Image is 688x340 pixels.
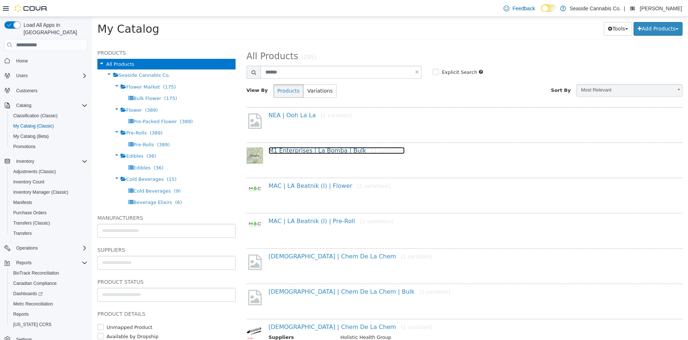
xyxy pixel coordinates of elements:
[484,67,591,80] a: Most Relevant
[7,142,90,152] button: Promotions
[182,67,212,81] button: Products
[7,111,90,121] button: Classification (Classic)
[1,85,90,96] button: Customers
[16,88,37,94] span: Customers
[65,125,78,130] span: (389)
[10,310,87,319] span: Reports
[541,4,556,12] input: Dark Mode
[58,113,71,119] span: (389)
[21,21,87,36] span: Load All Apps in [GEOGRAPHIC_DATA]
[243,317,575,326] td: Holistic Health Group
[10,132,52,141] a: My Catalog (Beta)
[13,57,31,65] a: Home
[177,317,243,326] th: Suppliers
[16,245,38,251] span: Operations
[10,229,87,238] span: Transfers
[13,101,87,110] span: Catalog
[10,219,87,228] span: Transfers (Classic)
[13,244,41,253] button: Operations
[10,198,35,207] a: Manifests
[10,178,87,186] span: Inventory Count
[42,171,79,177] span: Cold Beverages
[268,201,302,207] small: [3 variations]
[6,229,144,237] h5: Suppliers
[13,113,58,119] span: Classification (Classic)
[155,95,171,113] img: missing-image.png
[1,71,90,81] button: Users
[16,260,32,266] span: Reports
[10,300,56,308] a: Metrc Reconciliation
[155,34,207,44] span: All Products
[7,197,90,208] button: Manifests
[13,123,54,129] span: My Catalog (Classic)
[628,4,637,13] div: Mehgan Wieland
[155,71,176,76] span: View By
[14,44,42,50] span: All Products
[10,289,46,298] a: Dashboards
[229,96,260,101] small: [1 variation]
[42,125,62,130] span: Pre-Rolls
[10,167,59,176] a: Adjustments (Classic)
[13,230,32,236] span: Transfers
[16,103,31,108] span: Catalog
[7,268,90,278] button: BioTrack Reconciliation
[88,102,101,107] span: (389)
[459,71,479,76] span: Sort By
[72,79,85,84] span: (175)
[7,319,90,330] button: [US_STATE] CCRS
[570,4,621,13] p: Seaside Cannabis Co.
[42,148,59,154] span: Edibles
[6,197,144,205] h5: Manufacturers
[42,183,80,188] span: Beverage Elixirs
[13,86,87,95] span: Customers
[10,142,87,151] span: Promotions
[13,56,87,65] span: Home
[279,131,313,137] small: [3 variations]
[512,5,540,19] button: Tools
[155,201,171,212] img: 150
[177,307,340,314] a: [DEMOGRAPHIC_DATA] | Chem De La Chem[1 variation]
[348,52,385,59] label: Explicit Search
[1,156,90,167] button: Inventory
[42,102,85,107] span: Pre-Packed Flower
[328,272,359,278] small: [1 variation]
[10,219,53,228] a: Transfers (Classic)
[1,55,90,66] button: Home
[34,67,68,73] span: Flower Market
[1,100,90,111] button: Catalog
[13,311,29,317] span: Reports
[501,1,538,16] a: Feedback
[13,244,87,253] span: Operations
[7,121,90,131] button: My Catalog (Classic)
[6,32,144,40] h5: Products
[7,289,90,299] a: Dashboards
[155,166,171,177] img: 150
[13,280,57,286] span: Canadian Compliance
[34,160,72,165] span: Cold Beverages
[6,6,67,18] span: My Catalog
[309,237,340,243] small: [1 variation]
[13,301,53,307] span: Metrc Reconciliation
[10,279,60,288] a: Canadian Compliance
[15,5,48,12] img: Cova
[10,142,39,151] a: Promotions
[10,279,87,288] span: Canadian Compliance
[10,111,61,120] a: Classification (Classic)
[13,270,59,276] span: BioTrack Reconciliation
[34,113,55,119] span: Pre-Rolls
[542,5,591,19] button: Add Products
[13,169,56,175] span: Adjustments (Classic)
[16,158,34,164] span: Inventory
[7,299,90,309] button: Metrc Reconciliation
[42,79,69,84] span: Bulk Flower
[13,316,67,323] label: Available by Dropship
[10,122,57,130] a: My Catalog (Classic)
[309,307,340,313] small: [1 variation]
[13,258,87,267] span: Reports
[13,71,87,80] span: Users
[71,67,84,73] span: (175)
[13,220,50,226] span: Transfers (Classic)
[10,167,87,176] span: Adjustments (Classic)
[13,157,87,166] span: Inventory
[75,160,85,165] span: (15)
